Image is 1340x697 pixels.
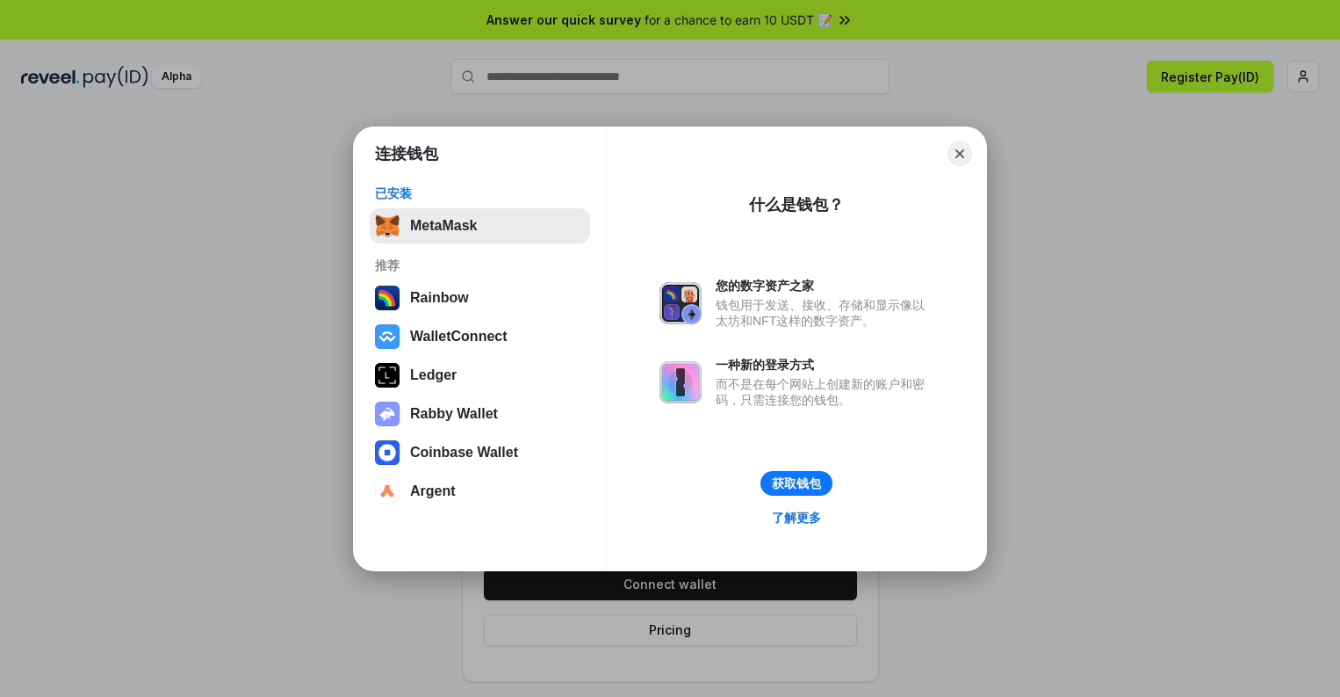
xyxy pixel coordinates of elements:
img: svg+xml,%3Csvg%20width%3D%22120%22%20height%3D%22120%22%20viewBox%3D%220%200%20120%20120%22%20fil... [375,286,400,310]
div: Rabby Wallet [410,406,498,422]
img: svg+xml,%3Csvg%20xmlns%3D%22http%3A%2F%2Fwww.w3.org%2F2000%2Fsvg%22%20width%3D%2228%22%20height%3... [375,363,400,388]
button: 获取钱包 [760,471,832,496]
div: 一种新的登录方式 [716,357,933,373]
div: 获取钱包 [772,476,821,491]
button: Rainbow [370,280,590,316]
div: WalletConnect [410,329,508,345]
button: WalletConnect [370,319,590,354]
button: MetaMask [370,208,590,243]
div: Rainbow [410,290,469,306]
a: 了解更多 [761,506,832,529]
img: svg+xml,%3Csvg%20xmlns%3D%22http%3A%2F%2Fwww.w3.org%2F2000%2Fsvg%22%20fill%3D%22none%22%20viewBox... [659,361,702,403]
button: Ledger [370,358,590,393]
div: MetaMask [410,218,477,234]
div: 而不是在每个网站上创建新的账户和密码，只需连接您的钱包。 [716,376,933,408]
img: svg+xml,%3Csvg%20xmlns%3D%22http%3A%2F%2Fwww.w3.org%2F2000%2Fsvg%22%20fill%3D%22none%22%20viewBox... [375,402,400,426]
div: Argent [410,483,456,499]
div: 什么是钱包？ [749,194,844,215]
div: 钱包用于发送、接收、存储和显示像以太坊和NFT这样的数字资产。 [716,297,933,329]
button: Close [947,142,972,166]
div: 已安装 [375,185,585,201]
img: svg+xml,%3Csvg%20width%3D%2228%22%20height%3D%2228%22%20viewBox%3D%220%200%2028%2028%22%20fill%3D... [375,479,400,504]
button: Coinbase Wallet [370,435,590,470]
div: 您的数字资产之家 [716,278,933,294]
div: 推荐 [375,258,585,273]
img: svg+xml,%3Csvg%20xmlns%3D%22http%3A%2F%2Fwww.w3.org%2F2000%2Fsvg%22%20fill%3D%22none%22%20viewBox... [659,282,702,324]
div: 了解更多 [772,510,821,526]
button: Argent [370,474,590,509]
img: svg+xml,%3Csvg%20width%3D%2228%22%20height%3D%2228%22%20viewBox%3D%220%200%2028%2028%22%20fill%3D... [375,440,400,465]
h1: 连接钱包 [375,143,438,164]
img: svg+xml,%3Csvg%20width%3D%2228%22%20height%3D%2228%22%20viewBox%3D%220%200%2028%2028%22%20fill%3D... [375,324,400,349]
img: svg+xml,%3Csvg%20fill%3D%22none%22%20height%3D%2233%22%20viewBox%3D%220%200%2035%2033%22%20width%... [375,214,400,238]
div: Coinbase Wallet [410,445,518,461]
button: Rabby Wallet [370,396,590,432]
div: Ledger [410,367,457,383]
